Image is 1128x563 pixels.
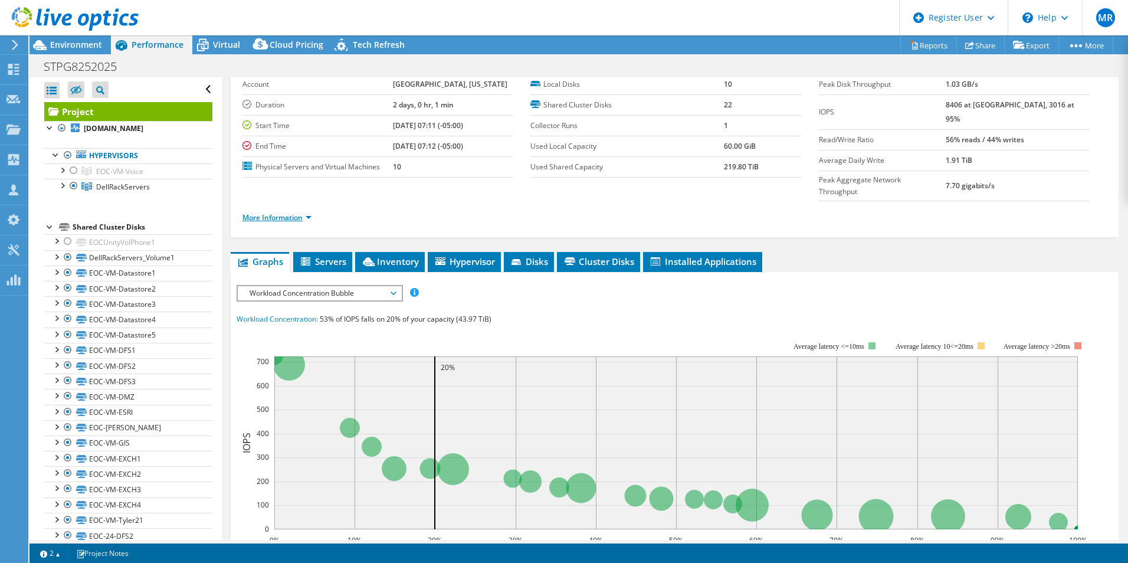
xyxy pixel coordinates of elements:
[237,314,318,324] span: Workload Concentration:
[257,428,269,438] text: 400
[1068,535,1087,545] text: 100%
[393,162,401,172] b: 10
[44,250,212,266] a: DellRackServers_Volume1
[441,362,455,372] text: 20%
[946,79,978,89] b: 1.03 GB/s
[991,535,1005,545] text: 90%
[38,60,135,73] h1: STPG8252025
[44,358,212,374] a: EOC-VM-DFS2
[589,535,603,545] text: 40%
[44,451,212,466] a: EOC-VM-EXCH1
[724,141,756,151] b: 60.00 GiB
[946,100,1074,124] b: 8406 at [GEOGRAPHIC_DATA], 3016 at 95%
[724,79,732,89] b: 10
[44,296,212,312] a: EOC-VM-Datastore3
[946,135,1024,145] b: 56% reads / 44% writes
[242,212,311,222] a: More Information
[44,405,212,420] a: EOC-VM-ESRI
[649,256,756,267] span: Installed Applications
[244,286,395,300] span: Workload Concentration Bubble
[749,535,763,545] text: 60%
[237,256,283,267] span: Graphs
[32,546,68,561] a: 2
[819,174,946,198] label: Peak Aggregate Network Throughput
[393,79,507,89] b: [GEOGRAPHIC_DATA], [US_STATE]
[44,179,212,194] a: DellRackServers
[242,140,393,152] label: End Time
[242,99,393,111] label: Duration
[68,546,137,561] a: Project Notes
[240,433,253,453] text: IOPS
[44,420,212,436] a: EOC-[PERSON_NAME]
[829,535,844,545] text: 70%
[44,163,212,179] a: EOC-VM-Voice
[242,120,393,132] label: Start Time
[530,78,724,90] label: Local Disks
[44,436,212,451] a: EOC-VM-GIS
[84,123,143,133] b: [DOMAIN_NAME]
[393,100,454,110] b: 2 days, 0 hr, 1 min
[213,39,240,50] span: Virtual
[44,102,212,121] a: Project
[44,148,212,163] a: Hypervisors
[257,500,269,510] text: 100
[44,528,212,544] a: EOC-24-DFS2
[393,141,463,151] b: [DATE] 07:12 (-05:00)
[320,314,491,324] span: 53% of IOPS falls on 20% of your capacity (43.97 TiB)
[44,497,212,513] a: EOC-VM-EXCH4
[428,535,442,545] text: 20%
[793,342,864,351] tspan: Average latency <=10ms
[434,256,495,267] span: Hypervisor
[1004,36,1059,54] a: Export
[265,524,269,534] text: 0
[393,120,463,130] b: [DATE] 07:11 (-05:00)
[361,256,419,267] span: Inventory
[96,166,143,176] span: EOC-VM-Voice
[73,220,212,234] div: Shared Cluster Disks
[299,256,346,267] span: Servers
[257,381,269,391] text: 600
[819,106,946,118] label: IOPS
[44,281,212,296] a: EOC-VM-Datastore2
[946,181,995,191] b: 7.70 gigabits/s
[257,476,269,486] text: 200
[269,535,279,545] text: 0%
[530,140,724,152] label: Used Local Capacity
[946,155,972,165] b: 1.91 TiB
[44,374,212,389] a: EOC-VM-DFS3
[44,266,212,281] a: EOC-VM-Datastore1
[896,342,973,351] tspan: Average latency 10<=20ms
[44,328,212,343] a: EOC-VM-Datastore5
[669,535,683,545] text: 50%
[44,482,212,497] a: EOC-VM-EXCH3
[257,404,269,414] text: 500
[44,234,212,250] a: EOCUnityVolPhone1
[530,99,724,111] label: Shared Cluster Disks
[44,121,212,136] a: [DOMAIN_NAME]
[956,36,1005,54] a: Share
[724,120,728,130] b: 1
[257,356,269,366] text: 700
[132,39,183,50] span: Performance
[242,78,393,90] label: Account
[819,134,946,146] label: Read/Write Ratio
[1058,36,1113,54] a: More
[819,155,946,166] label: Average Daily Write
[242,161,393,173] label: Physical Servers and Virtual Machines
[1022,12,1033,23] svg: \n
[530,120,724,132] label: Collector Runs
[44,389,212,404] a: EOC-VM-DMZ
[44,343,212,358] a: EOC-VM-DFS1
[910,535,924,545] text: 80%
[347,535,362,545] text: 10%
[96,182,150,192] span: DellRackServers
[1096,8,1115,27] span: MR
[509,535,523,545] text: 30%
[724,100,732,110] b: 22
[819,78,946,90] label: Peak Disk Throughput
[353,39,405,50] span: Tech Refresh
[510,256,548,267] span: Disks
[257,452,269,462] text: 300
[563,256,634,267] span: Cluster Disks
[50,39,102,50] span: Environment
